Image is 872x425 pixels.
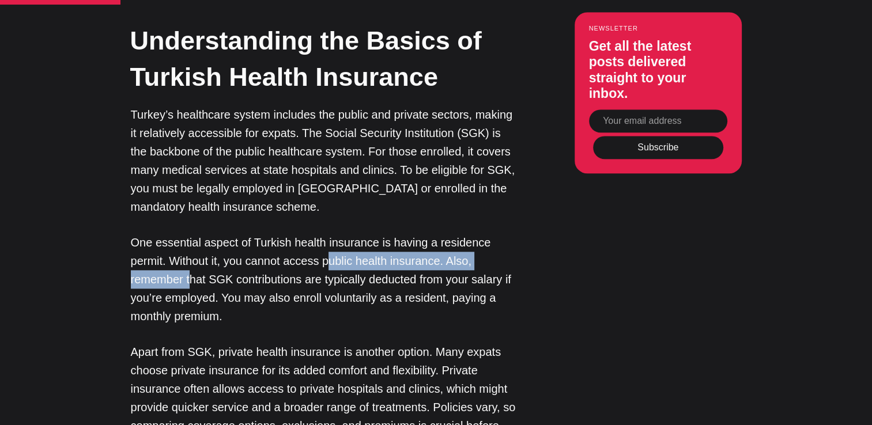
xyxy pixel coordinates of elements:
h2: Understanding the Basics of Turkish Health Insurance [130,22,516,95]
h3: Get all the latest posts delivered straight to your inbox. [589,39,727,102]
small: Newsletter [589,25,727,32]
input: Your email address [589,110,727,133]
p: One essential aspect of Turkish health insurance is having a residence permit. Without it, you ca... [131,233,517,325]
p: Turkey’s healthcare system includes the public and private sectors, making it relatively accessib... [131,105,517,216]
button: Subscribe [593,136,723,160]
